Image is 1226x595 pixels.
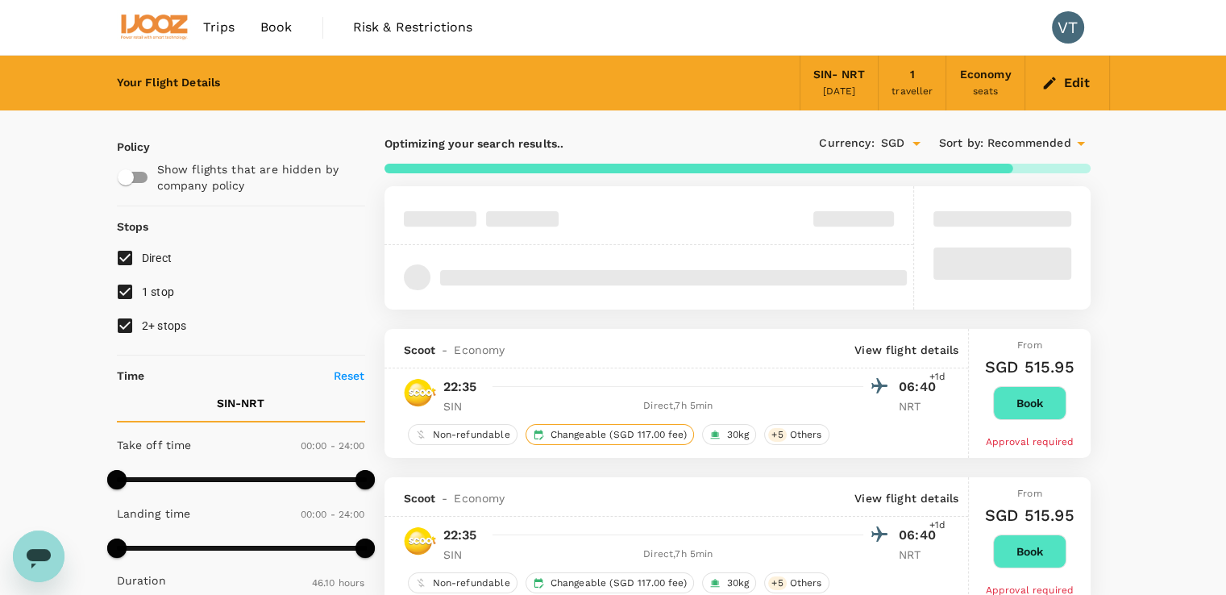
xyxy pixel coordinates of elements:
[203,18,235,37] span: Trips
[544,428,693,442] span: Changeable (SGD 117.00 fee)
[526,572,694,593] div: Changeable (SGD 117.00 fee)
[443,377,477,397] p: 22:35
[334,368,365,384] p: Reset
[910,66,915,84] div: 1
[973,84,999,100] div: seats
[435,490,454,506] span: -
[301,440,365,451] span: 00:00 - 24:00
[142,252,172,264] span: Direct
[312,577,365,589] span: 46.10 hours
[13,531,64,582] iframe: Button to launch messaging window
[404,377,436,409] img: TR
[493,547,864,563] div: Direct , 7h 5min
[823,84,855,100] div: [DATE]
[702,424,757,445] div: 30kg
[1017,488,1042,499] span: From
[157,161,354,193] p: Show flights that are hidden by company policy
[959,66,1011,84] div: Economy
[260,18,293,37] span: Book
[404,525,436,557] img: TR
[721,576,756,590] span: 30kg
[217,395,264,411] p: SIN - NRT
[117,10,191,45] img: IJOOZ AI Pte Ltd
[1017,339,1042,351] span: From
[404,490,436,506] span: Scoot
[493,398,864,414] div: Direct , 7h 5min
[353,18,473,37] span: Risk & Restrictions
[891,84,933,100] div: traveller
[768,576,786,590] span: + 5
[899,377,939,397] p: 06:40
[454,490,505,506] span: Economy
[854,342,958,358] p: View flight details
[426,576,517,590] span: Non-refundable
[987,135,1071,152] span: Recommended
[819,135,874,152] span: Currency :
[454,342,505,358] span: Economy
[443,547,484,563] p: SIN
[117,220,149,233] strong: Stops
[939,135,983,152] span: Sort by :
[993,386,1066,420] button: Book
[435,342,454,358] span: -
[408,572,517,593] div: Non-refundable
[544,576,693,590] span: Changeable (SGD 117.00 fee)
[1052,11,1084,44] div: VT
[526,424,694,445] div: Changeable (SGD 117.00 fee)
[443,526,477,545] p: 22:35
[783,576,829,590] span: Others
[985,354,1074,380] h6: SGD 515.95
[993,535,1066,568] button: Book
[985,436,1074,447] span: Approval required
[764,424,829,445] div: +5Others
[783,428,829,442] span: Others
[117,74,221,92] div: Your Flight Details
[142,319,187,332] span: 2+ stops
[117,506,191,522] p: Landing time
[404,342,436,358] span: Scoot
[384,135,738,152] p: Optimizing your search results..
[768,428,786,442] span: + 5
[985,502,1074,528] h6: SGD 515.95
[929,369,945,385] span: +1d
[899,526,939,545] p: 06:40
[426,428,517,442] span: Non-refundable
[443,398,484,414] p: SIN
[702,572,757,593] div: 30kg
[854,490,958,506] p: View flight details
[929,518,945,534] span: +1d
[117,572,166,589] p: Duration
[117,437,192,453] p: Take off time
[117,368,145,384] p: Time
[899,547,939,563] p: NRT
[408,424,517,445] div: Non-refundable
[905,132,928,155] button: Open
[117,139,131,155] p: Policy
[764,572,829,593] div: +5Others
[899,398,939,414] p: NRT
[721,428,756,442] span: 30kg
[142,285,175,298] span: 1 stop
[301,509,365,520] span: 00:00 - 24:00
[813,66,865,84] div: SIN - NRT
[1038,70,1096,96] button: Edit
